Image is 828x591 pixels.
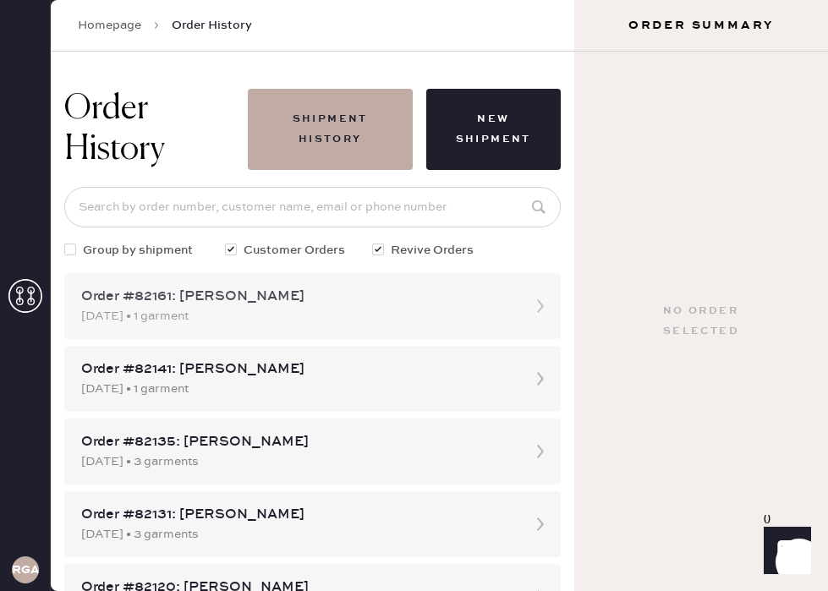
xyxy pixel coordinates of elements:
[391,241,474,260] span: Revive Orders
[81,505,513,525] div: Order #82131: [PERSON_NAME]
[81,307,513,326] div: [DATE] • 1 garment
[81,432,513,452] div: Order #82135: [PERSON_NAME]
[12,564,39,576] h3: RGA
[248,89,413,170] button: Shipment History
[244,241,345,260] span: Customer Orders
[81,380,513,398] div: [DATE] • 1 garment
[81,359,513,380] div: Order #82141: [PERSON_NAME]
[83,241,193,260] span: Group by shipment
[64,89,248,170] h1: Order History
[81,287,513,307] div: Order #82161: [PERSON_NAME]
[574,17,828,34] h3: Order Summary
[81,452,513,471] div: [DATE] • 3 garments
[748,515,820,588] iframe: Front Chat
[81,525,513,544] div: [DATE] • 3 garments
[78,17,141,34] a: Homepage
[663,301,739,342] div: No order selected
[172,17,252,34] span: Order History
[64,187,561,227] input: Search by order number, customer name, email or phone number
[426,89,561,170] button: New Shipment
